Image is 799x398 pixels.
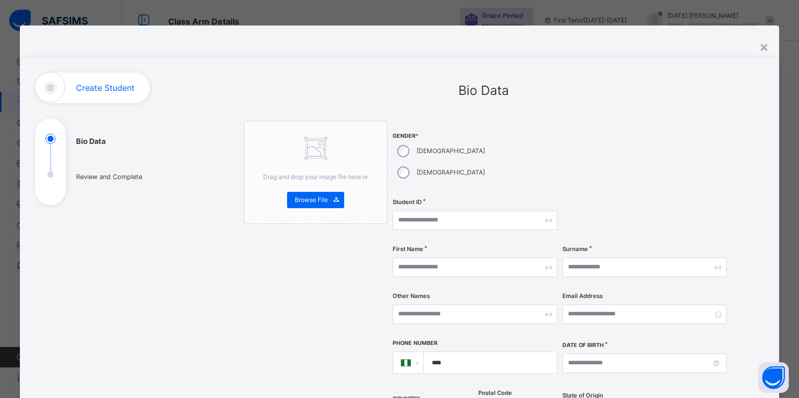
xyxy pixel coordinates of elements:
div: Drag and drop your image file here orBrowse File [244,121,388,224]
label: Phone Number [393,339,437,347]
label: Email Address [562,292,603,301]
label: Postal Code [478,389,512,397]
div: × [759,36,769,57]
label: Date of Birth [562,341,604,350]
label: [DEMOGRAPHIC_DATA] [417,146,485,156]
span: Gender [393,132,557,140]
button: Open asap [758,362,789,393]
span: Browse File [295,195,328,205]
label: Student ID [393,198,422,207]
h1: Create Student [76,84,135,92]
label: Surname [562,245,588,254]
label: Other Names [393,292,430,301]
span: Bio Data [458,83,509,98]
label: [DEMOGRAPHIC_DATA] [417,168,485,177]
span: Drag and drop your image file here or [263,173,368,181]
label: First Name [393,245,423,254]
